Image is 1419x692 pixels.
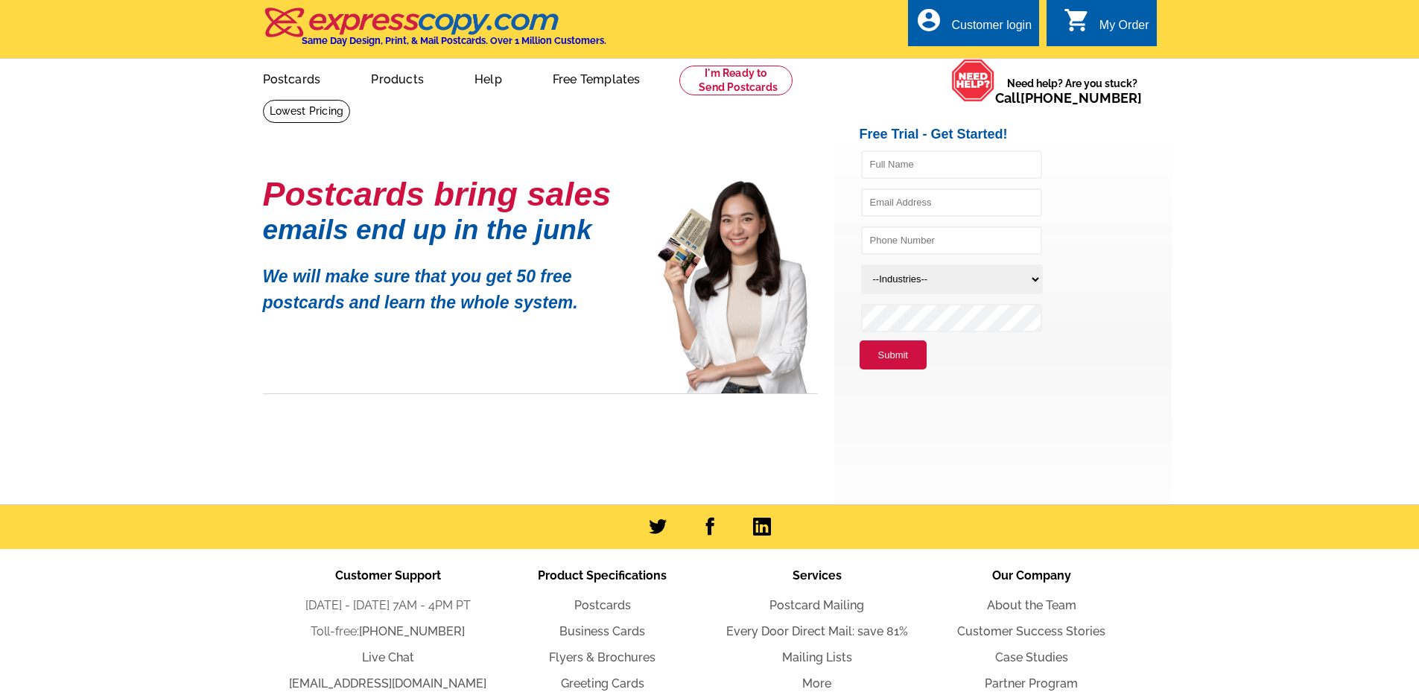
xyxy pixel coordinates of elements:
[782,650,852,664] a: Mailing Lists
[239,60,345,95] a: Postcards
[263,18,606,46] a: Same Day Design, Print, & Mail Postcards. Over 1 Million Customers.
[1064,7,1091,34] i: shopping_cart
[992,568,1071,583] span: Our Company
[281,623,495,641] li: Toll-free:
[861,150,1042,179] input: Full Name
[1020,90,1142,106] a: [PHONE_NUMBER]
[861,226,1042,255] input: Phone Number
[915,16,1032,35] a: account_circle Customer login
[995,650,1068,664] a: Case Studies
[793,568,842,583] span: Services
[769,598,864,612] a: Postcard Mailing
[574,598,631,612] a: Postcards
[985,676,1078,691] a: Partner Program
[951,19,1032,39] div: Customer login
[451,60,526,95] a: Help
[861,188,1042,217] input: Email Address
[529,60,664,95] a: Free Templates
[263,181,635,207] h1: Postcards bring sales
[1064,16,1149,35] a: shopping_cart My Order
[289,676,486,691] a: [EMAIL_ADDRESS][DOMAIN_NAME]
[1099,19,1149,39] div: My Order
[302,35,606,46] h4: Same Day Design, Print, & Mail Postcards. Over 1 Million Customers.
[538,568,667,583] span: Product Specifications
[347,60,448,95] a: Products
[263,253,635,315] p: We will make sure that you get 50 free postcards and learn the whole system.
[860,127,1172,143] h2: Free Trial - Get Started!
[995,76,1149,106] span: Need help? Are you stuck?
[995,90,1142,106] span: Call
[987,598,1076,612] a: About the Team
[263,222,635,238] h1: emails end up in the junk
[860,340,927,370] button: Submit
[335,568,441,583] span: Customer Support
[362,650,414,664] a: Live Chat
[951,59,995,102] img: help
[802,676,831,691] a: More
[561,676,644,691] a: Greeting Cards
[559,624,645,638] a: Business Cards
[281,597,495,615] li: [DATE] - [DATE] 7AM - 4PM PT
[549,650,655,664] a: Flyers & Brochures
[726,624,908,638] a: Every Door Direct Mail: save 81%
[957,624,1105,638] a: Customer Success Stories
[359,624,465,638] a: [PHONE_NUMBER]
[915,7,942,34] i: account_circle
